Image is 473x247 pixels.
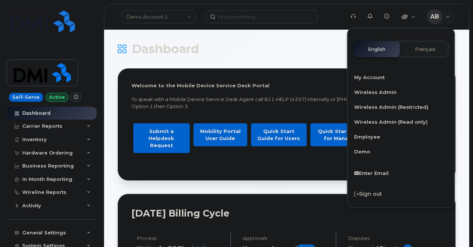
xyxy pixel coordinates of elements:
[131,82,442,89] p: Welcome to the Mobile Device Service Desk Portal
[348,100,454,114] a: Wireless Admin (Restricted)
[348,144,454,159] a: Demo
[133,123,190,153] a: Submit a Helpdesk Request
[243,235,330,241] h4: Approvals
[193,123,247,146] a: Mobility Portal User Guide
[348,129,454,144] a: Employee
[251,123,307,146] a: Quick Start Guide for Users
[131,96,442,110] p: To speak with a Mobile Device Service Desk Agent call 811-HELP (4357) internally or [PHONE_NUMBER...
[131,208,442,219] h2: [DATE] Billing Cycle
[348,70,454,85] a: My Account
[415,46,436,52] span: Français
[348,187,454,201] div: Sign out
[348,166,454,181] a: Enter Email
[137,235,224,241] h4: Process
[348,235,442,241] h4: Disputes
[348,85,454,100] a: Wireless Admin
[132,43,199,55] span: Dashboard
[310,123,373,146] a: Quick Start Guide for Managers
[348,114,454,129] a: Wireless Admin (Read only)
